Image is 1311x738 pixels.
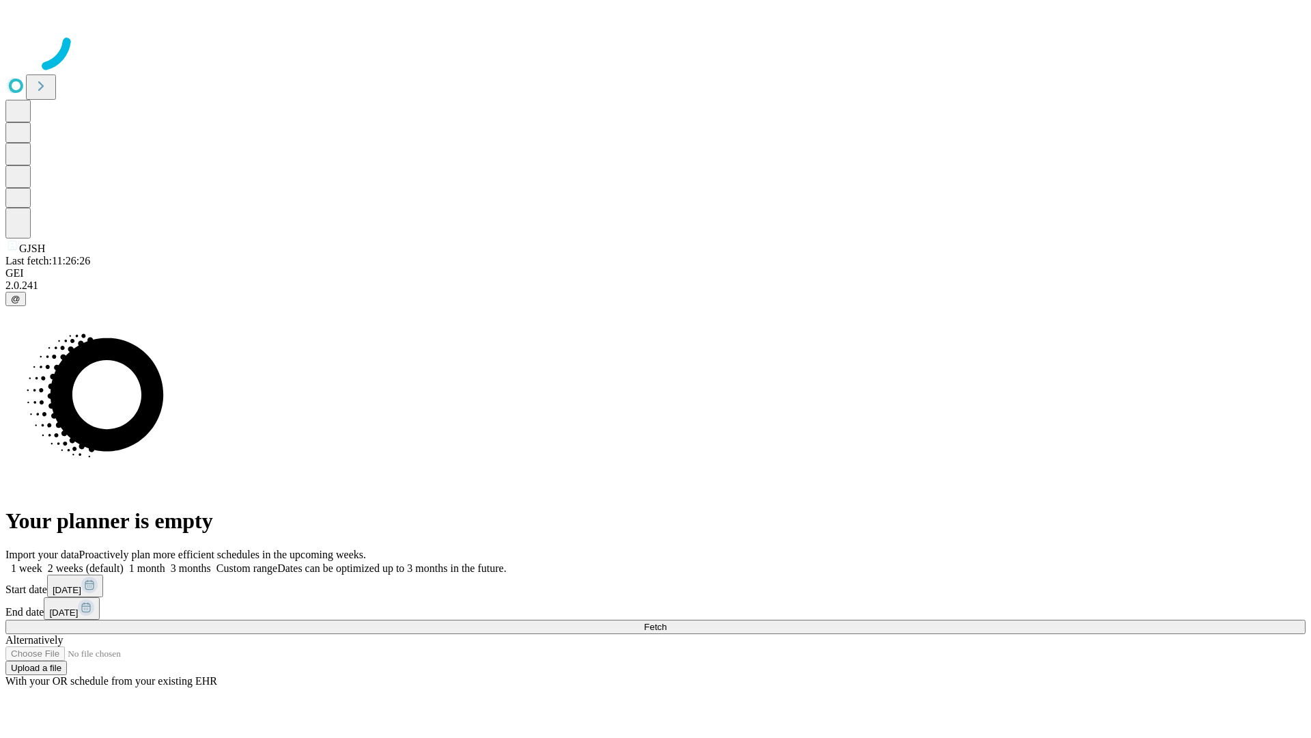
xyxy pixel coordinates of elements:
[11,562,42,574] span: 1 week
[5,279,1306,292] div: 2.0.241
[216,562,277,574] span: Custom range
[53,585,81,595] span: [DATE]
[19,243,45,254] span: GJSH
[48,562,124,574] span: 2 weeks (default)
[44,597,100,620] button: [DATE]
[5,634,63,646] span: Alternatively
[5,255,90,266] span: Last fetch: 11:26:26
[5,508,1306,534] h1: Your planner is empty
[5,597,1306,620] div: End date
[47,575,103,597] button: [DATE]
[11,294,20,304] span: @
[49,607,78,618] span: [DATE]
[5,620,1306,634] button: Fetch
[5,575,1306,597] div: Start date
[5,292,26,306] button: @
[277,562,506,574] span: Dates can be optimized up to 3 months in the future.
[5,675,217,687] span: With your OR schedule from your existing EHR
[79,549,366,560] span: Proactively plan more efficient schedules in the upcoming weeks.
[5,267,1306,279] div: GEI
[5,661,67,675] button: Upload a file
[5,549,79,560] span: Import your data
[171,562,211,574] span: 3 months
[129,562,165,574] span: 1 month
[644,622,666,632] span: Fetch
